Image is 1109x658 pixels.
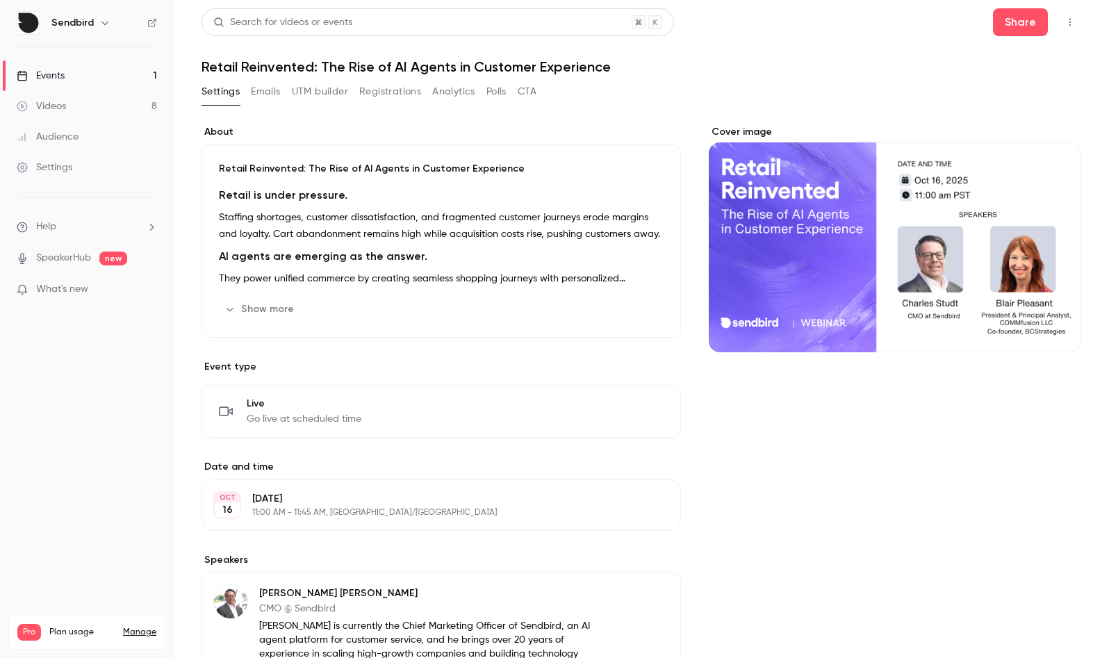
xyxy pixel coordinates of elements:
[292,81,348,103] button: UTM builder
[432,81,475,103] button: Analytics
[214,585,247,618] img: Charles Studt
[36,251,91,265] a: SpeakerHub
[17,130,79,144] div: Audience
[202,81,240,103] button: Settings
[252,492,607,506] p: [DATE]
[17,12,40,34] img: Sendbird
[215,493,240,502] div: OCT
[213,15,352,30] div: Search for videos or events
[17,99,66,113] div: Videos
[709,125,1081,139] label: Cover image
[99,252,127,265] span: new
[36,220,56,234] span: Help
[17,161,72,174] div: Settings
[17,69,65,83] div: Events
[51,16,94,30] h6: Sendbird
[140,283,157,296] iframe: Noticeable Trigger
[219,248,664,265] h2: AI agents are emerging as the answer.
[202,360,681,374] p: Event type
[17,624,41,641] span: Pro
[17,220,157,234] li: help-dropdown-opener
[518,81,536,103] button: CTA
[202,125,681,139] label: About
[36,282,88,297] span: What's new
[259,602,591,616] p: CMO @ Sendbird
[49,627,115,638] span: Plan usage
[359,81,421,103] button: Registrations
[219,298,302,320] button: Show more
[486,81,507,103] button: Polls
[202,553,681,567] label: Speakers
[993,8,1048,36] button: Share
[251,81,280,103] button: Emails
[219,209,664,242] p: Staffing shortages, customer dissatisfaction, and fragmented customer journeys erode margins and ...
[123,627,156,638] a: Manage
[219,162,664,176] p: Retail Reinvented: The Rise of AI Agents in Customer Experience
[219,187,664,204] h2: Retail is under pressure.
[202,460,681,474] label: Date and time
[252,507,607,518] p: 11:00 AM - 11:45 AM, [GEOGRAPHIC_DATA]/[GEOGRAPHIC_DATA]
[247,397,361,411] span: Live
[247,412,361,426] span: Go live at scheduled time
[709,125,1081,352] section: Cover image
[202,58,1081,75] h1: Retail Reinvented: The Rise of AI Agents in Customer Experience
[259,586,591,600] p: [PERSON_NAME] [PERSON_NAME]
[222,503,233,517] p: 16
[219,270,664,287] p: They power unified commerce by creating seamless shopping journeys with personalized recommendati...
